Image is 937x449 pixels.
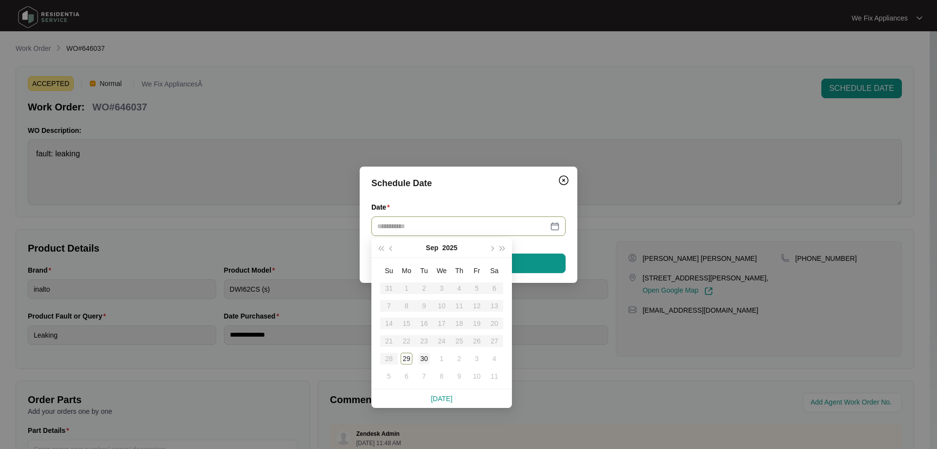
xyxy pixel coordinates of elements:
[377,221,548,232] input: Date
[431,395,452,403] a: [DATE]
[486,262,503,279] th: Sa
[556,172,571,188] button: Close
[401,370,412,382] div: 6
[489,353,500,364] div: 4
[380,367,398,385] td: 2025-10-05
[486,367,503,385] td: 2025-10-11
[398,262,415,279] th: Mo
[436,353,448,364] div: 1
[415,350,433,367] td: 2025-09-30
[398,350,415,367] td: 2025-09-29
[433,350,450,367] td: 2025-10-01
[401,353,412,364] div: 29
[450,262,468,279] th: Th
[471,353,483,364] div: 3
[415,367,433,385] td: 2025-10-07
[558,174,570,186] img: closeCircle
[371,202,394,212] label: Date
[436,370,448,382] div: 8
[468,262,486,279] th: Fr
[489,370,500,382] div: 11
[398,367,415,385] td: 2025-10-06
[383,370,395,382] div: 5
[468,367,486,385] td: 2025-10-10
[426,238,439,257] button: Sep
[442,238,457,257] button: 2025
[418,370,430,382] div: 7
[433,367,450,385] td: 2025-10-08
[471,370,483,382] div: 10
[468,350,486,367] td: 2025-10-03
[453,353,465,364] div: 2
[418,353,430,364] div: 30
[450,367,468,385] td: 2025-10-09
[415,262,433,279] th: Tu
[450,350,468,367] td: 2025-10-02
[486,350,503,367] td: 2025-10-04
[380,262,398,279] th: Su
[433,262,450,279] th: We
[371,176,566,190] div: Schedule Date
[453,370,465,382] div: 9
